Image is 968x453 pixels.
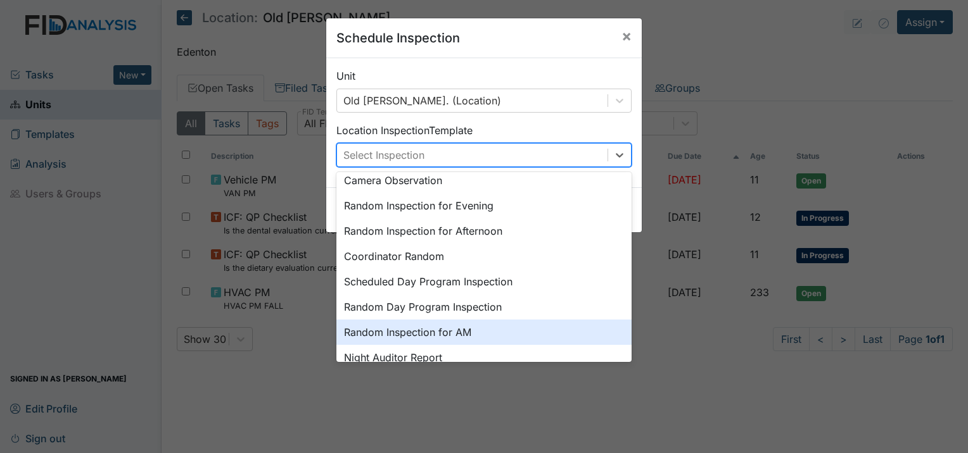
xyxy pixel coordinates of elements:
[336,68,355,84] label: Unit
[621,27,632,45] span: ×
[611,18,642,54] button: Close
[336,269,632,294] div: Scheduled Day Program Inspection
[336,193,632,218] div: Random Inspection for Evening
[336,218,632,244] div: Random Inspection for Afternoon
[336,168,632,193] div: Camera Observation
[343,93,501,108] div: Old [PERSON_NAME]. (Location)
[336,123,473,138] label: Location Inspection Template
[336,244,632,269] div: Coordinator Random
[336,294,632,320] div: Random Day Program Inspection
[336,320,632,345] div: Random Inspection for AM
[336,28,460,47] h5: Schedule Inspection
[343,147,424,163] div: Select Inspection
[336,345,632,370] div: Night Auditor Report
